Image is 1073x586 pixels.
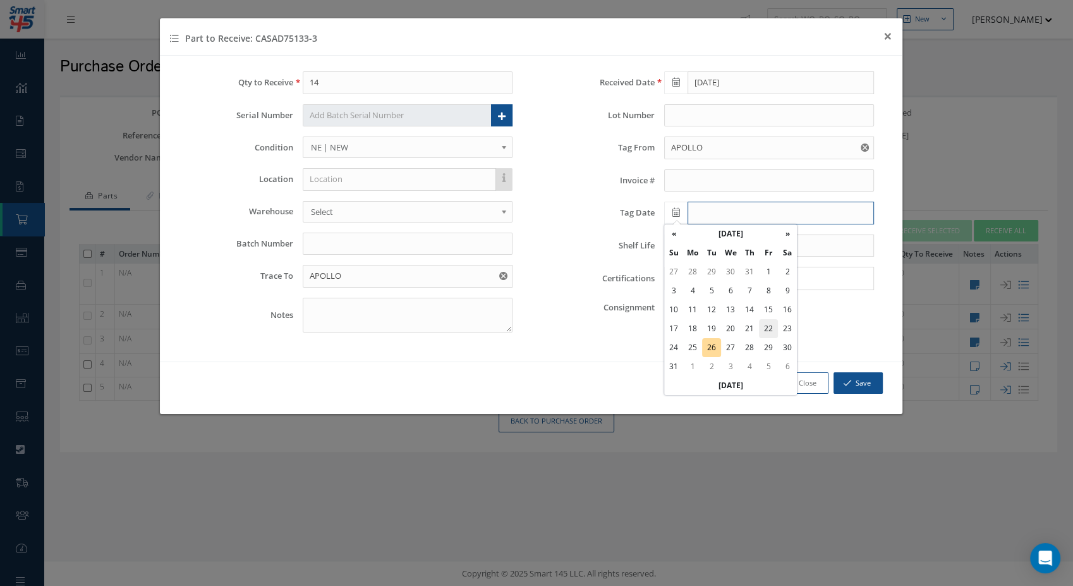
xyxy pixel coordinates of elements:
[541,111,655,120] label: Lot Number
[778,300,797,319] td: 16
[702,243,721,262] th: Tu
[778,319,797,338] td: 23
[775,372,828,394] a: Close
[541,176,655,185] label: Invoice #
[664,376,797,395] th: [DATE]
[683,243,702,262] th: Mo
[702,300,721,319] td: 12
[664,300,683,319] td: 10
[664,243,683,262] th: Su
[702,338,721,357] td: 26
[303,265,512,288] input: Trace To
[664,137,874,159] input: Tag From
[778,224,797,243] th: »
[179,143,293,152] label: Condition
[179,207,293,216] label: Warehouse
[721,262,740,281] td: 30
[778,357,797,376] td: 6
[778,281,797,300] td: 9
[303,104,492,127] input: Add Batch Serial Number
[303,168,496,191] input: Location
[740,243,759,262] th: Th
[179,310,293,320] label: Notes
[683,319,702,338] td: 18
[702,357,721,376] td: 2
[683,357,702,376] td: 1
[702,262,721,281] td: 29
[759,262,778,281] td: 1
[834,372,883,394] button: Save
[740,319,759,338] td: 21
[170,32,317,45] h4: Part to Receive: CASAD75133-3
[721,338,740,357] td: 27
[858,137,874,159] button: Reset
[1030,543,1060,573] div: Open Intercom Messenger
[759,281,778,300] td: 8
[721,243,740,262] th: We
[740,338,759,357] td: 28
[740,262,759,281] td: 31
[664,262,683,281] td: 27
[702,319,721,338] td: 19
[179,174,293,184] label: Location
[721,319,740,338] td: 20
[683,281,702,300] td: 4
[759,243,778,262] th: Fr
[861,143,869,152] svg: Reset
[683,224,778,243] th: [DATE]
[759,319,778,338] td: 22
[759,357,778,376] td: 5
[541,208,655,217] label: Tag Date
[497,265,512,288] button: Reset
[702,281,721,300] td: 5
[179,111,293,120] label: Serial Number
[683,262,702,281] td: 28
[541,241,655,250] label: Shelf Life
[179,271,293,281] label: Trace To
[778,262,797,281] td: 2
[721,357,740,376] td: 3
[499,272,507,280] svg: Reset
[541,78,655,87] label: Received Date
[664,319,683,338] td: 17
[311,140,496,155] span: NE | NEW
[664,338,683,357] td: 24
[311,204,496,219] span: Select
[721,300,740,319] td: 13
[683,338,702,357] td: 25
[740,357,759,376] td: 4
[683,300,702,319] td: 11
[721,281,740,300] td: 6
[759,300,778,319] td: 15
[740,300,759,319] td: 14
[664,357,683,376] td: 31
[179,239,293,248] label: Batch Number
[778,243,797,262] th: Sa
[740,281,759,300] td: 7
[664,281,683,300] td: 3
[541,274,655,283] label: Certifications
[759,338,778,357] td: 29
[778,338,797,357] td: 30
[541,303,655,312] label: Consignment
[541,143,655,152] label: Tag From
[664,224,683,243] th: «
[179,78,293,87] label: Qty to Receive
[883,25,892,46] span: ×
